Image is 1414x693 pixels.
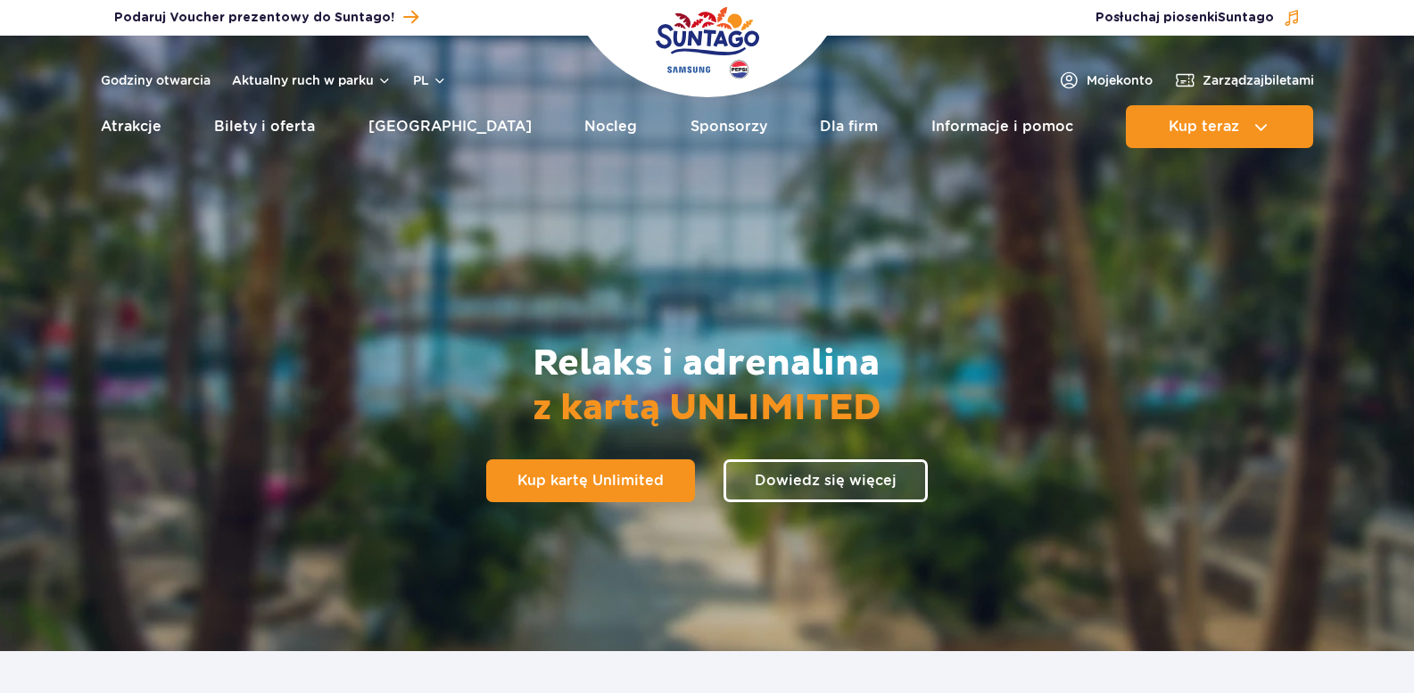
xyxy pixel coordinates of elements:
[1174,70,1314,91] a: Zarządzajbiletami
[1096,9,1274,27] span: Posłuchaj piosenki
[486,459,695,502] a: Kup kartę Unlimited
[931,105,1073,148] a: Informacje i pomoc
[101,105,161,148] a: Atrakcje
[755,474,897,488] span: Dowiedz się więcej
[413,71,447,89] button: pl
[368,105,532,148] a: [GEOGRAPHIC_DATA]
[1169,119,1239,135] span: Kup teraz
[114,9,394,27] span: Podaruj Voucher prezentowy do Suntago!
[690,105,767,148] a: Sponsorzy
[101,71,211,89] a: Godziny otwarcia
[533,386,881,431] span: z kartą UNLIMITED
[232,73,392,87] button: Aktualny ruch w parku
[533,342,881,431] h2: Relaks i adrenalina
[114,5,418,29] a: Podaruj Voucher prezentowy do Suntago!
[1126,105,1313,148] button: Kup teraz
[1218,12,1274,24] span: Suntago
[584,105,637,148] a: Nocleg
[1203,71,1314,89] span: Zarządzaj biletami
[1096,9,1301,27] button: Posłuchaj piosenkiSuntago
[724,459,928,502] a: Dowiedz się więcej
[1058,70,1153,91] a: Mojekonto
[1087,71,1153,89] span: Moje konto
[214,105,315,148] a: Bilety i oferta
[517,474,664,488] span: Kup kartę Unlimited
[820,105,878,148] a: Dla firm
